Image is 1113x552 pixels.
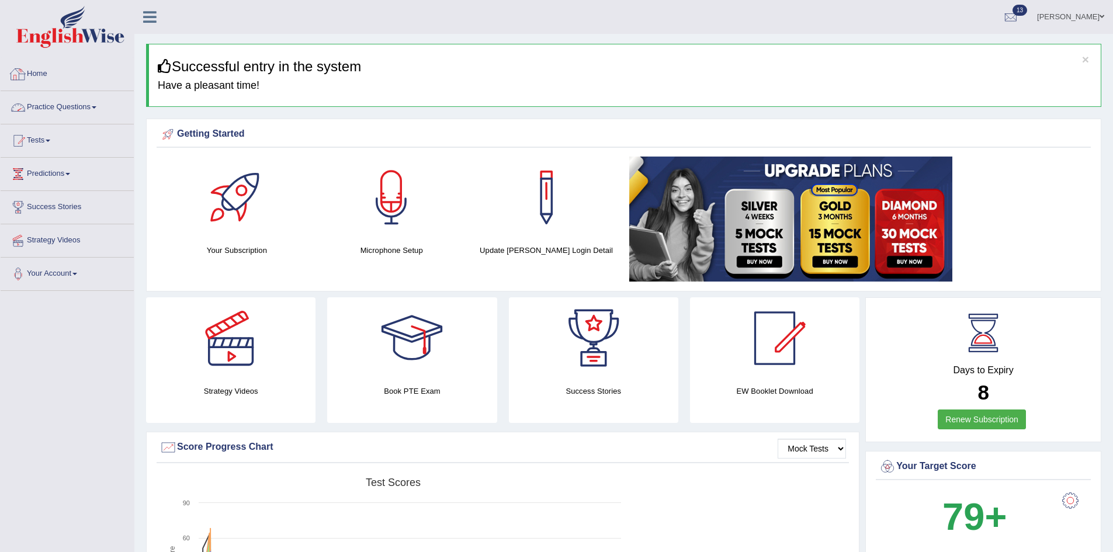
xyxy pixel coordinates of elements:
[1,224,134,254] a: Strategy Videos
[1082,53,1089,65] button: ×
[1,91,134,120] a: Practice Questions
[327,385,497,397] h4: Book PTE Exam
[183,534,190,541] text: 60
[183,499,190,506] text: 90
[165,244,308,256] h4: Your Subscription
[1,158,134,187] a: Predictions
[1,258,134,287] a: Your Account
[1,191,134,220] a: Success Stories
[146,385,315,397] h4: Strategy Videos
[509,385,678,397] h4: Success Stories
[320,244,463,256] h4: Microphone Setup
[158,80,1092,92] h4: Have a pleasant time!
[1013,5,1027,16] span: 13
[977,381,989,404] b: 8
[160,126,1088,143] div: Getting Started
[366,477,421,488] tspan: Test scores
[1,58,134,87] a: Home
[938,409,1026,429] a: Renew Subscription
[1,124,134,154] a: Tests
[475,244,618,256] h4: Update [PERSON_NAME] Login Detail
[879,458,1088,475] div: Your Target Score
[160,439,846,456] div: Score Progress Chart
[158,59,1092,74] h3: Successful entry in the system
[629,157,952,282] img: small5.jpg
[879,365,1088,376] h4: Days to Expiry
[690,385,859,397] h4: EW Booklet Download
[942,495,1007,538] b: 79+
